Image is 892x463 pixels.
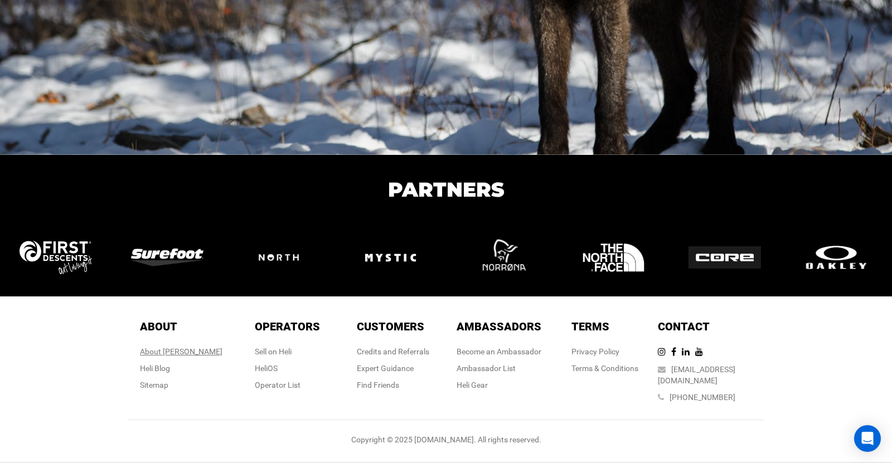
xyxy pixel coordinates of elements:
[357,347,429,356] a: Credits and Referrals
[131,248,203,266] img: logo
[670,393,735,402] a: [PHONE_NUMBER]
[571,320,609,333] span: Terms
[457,347,541,356] a: Become an Ambassador
[243,238,315,276] img: logo
[571,364,638,373] a: Terms & Conditions
[457,381,488,389] a: Heli Gear
[579,223,648,293] img: logo
[467,223,537,293] img: logo
[854,425,881,452] div: Open Intercom Messenger
[658,320,710,333] span: Contact
[255,320,320,333] span: Operators
[357,379,429,391] div: Find Friends
[357,364,414,373] a: Expert Guidance
[457,363,541,374] div: Ambassador List
[255,364,278,373] a: HeliOS
[689,246,761,269] img: logo
[255,379,320,391] div: Operator List
[658,365,735,385] a: [EMAIL_ADDRESS][DOMAIN_NAME]
[255,346,320,357] div: Sell on Heli
[800,243,872,271] img: logo
[128,434,764,445] div: Copyright © 2025 [DOMAIN_NAME]. All rights reserved.
[571,347,619,356] a: Privacy Policy
[140,320,177,333] span: About
[356,223,425,293] img: logo
[140,379,222,391] div: Sitemap
[357,320,424,333] span: Customers
[20,241,92,274] img: logo
[140,346,222,357] div: About [PERSON_NAME]
[140,364,170,373] a: Heli Blog
[457,320,541,333] span: Ambassadors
